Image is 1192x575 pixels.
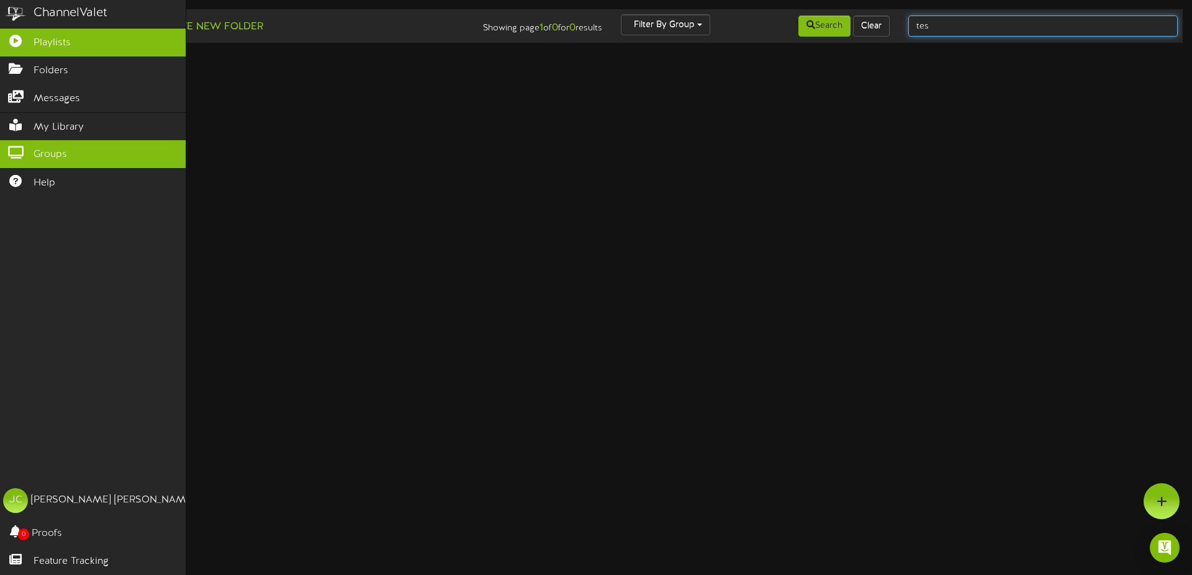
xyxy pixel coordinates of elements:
[798,16,851,37] button: Search
[621,14,710,35] button: Filter By Group
[552,22,558,33] strong: 0
[34,176,55,190] span: Help
[34,64,68,78] span: Folders
[3,488,28,513] div: JC
[143,19,267,35] button: Create New Folder
[34,36,71,50] span: Playlists
[34,148,67,162] span: Groups
[31,493,194,507] div: [PERSON_NAME] [PERSON_NAME]
[32,527,62,541] span: Proofs
[18,528,29,540] span: 0
[569,22,576,33] strong: 0
[420,14,612,35] div: Showing page of for results
[908,16,1178,37] input: -- Search Playlists by Name --
[40,49,1183,61] h4: You have no playlists.
[540,22,543,33] strong: 1
[853,16,890,37] button: Clear
[1150,533,1180,563] div: Open Intercom Messenger
[34,92,80,106] span: Messages
[34,4,107,22] div: ChannelValet
[34,555,109,569] span: Feature Tracking
[34,120,84,135] span: My Library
